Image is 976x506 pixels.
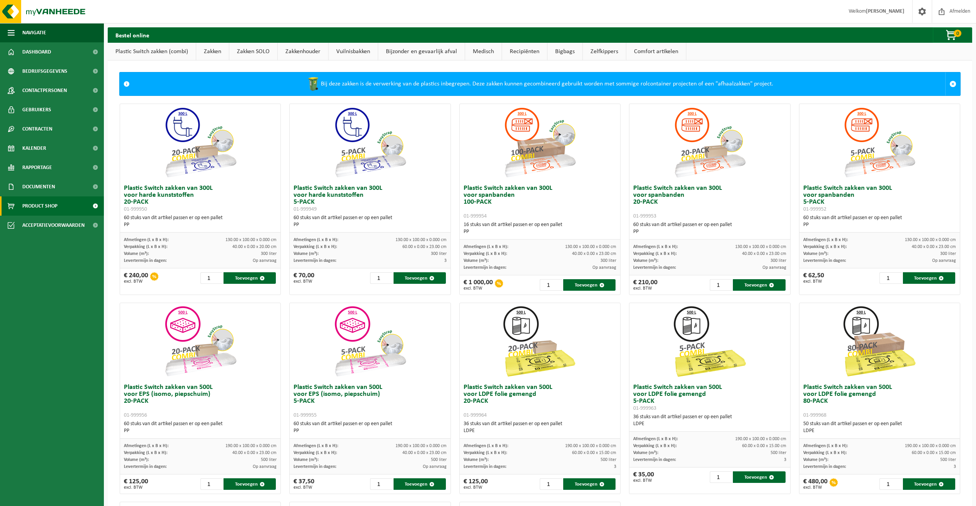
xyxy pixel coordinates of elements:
span: Product Shop [22,196,57,216]
span: 60.00 x 0.00 x 15.00 cm [742,444,786,448]
div: € 125,00 [124,478,148,490]
span: 130.00 x 100.00 x 0.000 cm [735,245,786,249]
img: 01-999952 [841,104,918,181]
span: Levertermijn in dagen: [124,258,167,263]
a: Zakken SOLO [229,43,277,60]
button: Toevoegen [733,279,785,291]
span: Contactpersonen [22,81,67,100]
img: 01-999964 [501,303,578,380]
span: Dashboard [22,42,51,62]
a: Zakken [196,43,229,60]
div: 36 stuks van dit artikel passen er op een pallet [633,414,786,427]
span: Levertermijn in dagen: [294,258,336,263]
span: excl. BTW [633,478,654,483]
div: LDPE [803,427,956,434]
img: 01-999955 [332,303,409,380]
h3: Plastic Switch zakken van 500L voor EPS (isomo, piepschuim) 5-PACK [294,384,446,419]
span: Op aanvraag [592,265,616,270]
span: 300 liter [940,251,956,256]
a: Bijzonder en gevaarlijk afval [378,43,465,60]
span: Op aanvraag [423,464,447,469]
div: 50 stuks van dit artikel passen er op een pallet [803,421,956,434]
img: 01-999956 [162,303,239,380]
span: 60.00 x 0.00 x 15.00 cm [572,451,616,455]
h3: Plastic Switch zakken van 300L voor harde kunststoffen 5-PACK [294,185,446,213]
span: Volume (m³): [803,251,828,256]
span: Levertermijn in dagen: [124,464,167,469]
h3: Plastic Switch zakken van 500L voor LDPE folie gemengd 5-PACK [633,384,786,412]
strong: [PERSON_NAME] [866,8,904,14]
span: Levertermijn in dagen: [803,464,846,469]
a: Bigbags [547,43,582,60]
span: Op aanvraag [253,258,277,263]
span: Levertermijn in dagen: [633,265,676,270]
span: 40.00 x 0.00 x 20.00 cm [232,245,277,249]
span: Verpakking (L x B x H): [464,451,507,455]
span: 01-999968 [803,412,826,418]
span: 01-999955 [294,412,317,418]
span: Afmetingen (L x B x H): [124,238,169,242]
span: Afmetingen (L x B x H): [633,245,678,249]
span: 3 [614,464,616,469]
span: 300 liter [431,251,447,256]
h3: Plastic Switch zakken van 500L voor EPS (isomo, piepschuim) 20-PACK [124,384,277,419]
span: excl. BTW [124,279,148,284]
button: Toevoegen [563,279,616,291]
span: 190.00 x 100.00 x 0.000 cm [395,444,447,448]
span: excl. BTW [464,286,493,291]
span: Afmetingen (L x B x H): [633,437,678,441]
span: 500 liter [940,457,956,462]
span: 190.00 x 100.00 x 0.000 cm [225,444,277,448]
input: 1 [710,471,732,483]
div: € 480,00 [803,478,828,490]
span: Verpakking (L x B x H): [464,251,507,256]
span: 130.00 x 100.00 x 0.000 cm [905,238,956,242]
h3: Plastic Switch zakken van 300L voor spanbanden 20-PACK [633,185,786,219]
span: 0 [954,30,961,37]
span: 300 liter [771,258,786,263]
span: Verpakking (L x B x H): [633,251,677,256]
span: Levertermijn in dagen: [464,265,506,270]
span: 130.00 x 100.00 x 0.000 cm [565,245,616,249]
span: Bedrijfsgegevens [22,62,67,81]
span: 500 liter [601,457,616,462]
span: excl. BTW [464,485,488,490]
span: 300 liter [601,258,616,263]
img: 01-999968 [841,303,918,380]
span: Rapportage [22,158,52,177]
img: WB-0240-HPE-GN-50.png [305,76,321,92]
div: PP [633,228,786,235]
span: 3 [784,457,786,462]
div: € 210,00 [633,279,657,291]
span: Volume (m³): [294,251,319,256]
button: 0 [933,27,971,43]
input: 1 [540,478,562,490]
span: 40.00 x 0.00 x 23.00 cm [402,451,447,455]
a: Recipiënten [502,43,547,60]
span: 500 liter [261,457,277,462]
span: excl. BTW [294,279,314,284]
img: 01-999950 [162,104,239,181]
span: excl. BTW [124,485,148,490]
span: Levertermijn in dagen: [294,464,336,469]
h3: Plastic Switch zakken van 300L voor spanbanden 5-PACK [803,185,956,213]
div: LDPE [633,421,786,427]
div: 60 stuks van dit artikel passen er op een pallet [124,214,277,228]
div: PP [124,427,277,434]
span: Kalender [22,139,46,158]
span: Afmetingen (L x B x H): [464,444,508,448]
span: Volume (m³): [124,251,149,256]
span: Afmetingen (L x B x H): [124,444,169,448]
button: Toevoegen [903,272,955,284]
span: Afmetingen (L x B x H): [294,238,338,242]
div: Bij deze zakken is de verwerking van de plastics inbegrepen. Deze zakken kunnen gecombineerd gebr... [133,72,945,96]
img: 01-999949 [332,104,409,181]
div: € 1 000,00 [464,279,493,291]
div: PP [464,228,616,235]
span: 130.00 x 100.00 x 0.000 cm [395,238,447,242]
span: Verpakking (L x B x H): [633,444,677,448]
a: Sluit melding [945,72,960,96]
span: Verpakking (L x B x H): [124,245,167,249]
a: Zakkenhouder [278,43,328,60]
img: 01-999954 [501,104,578,181]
